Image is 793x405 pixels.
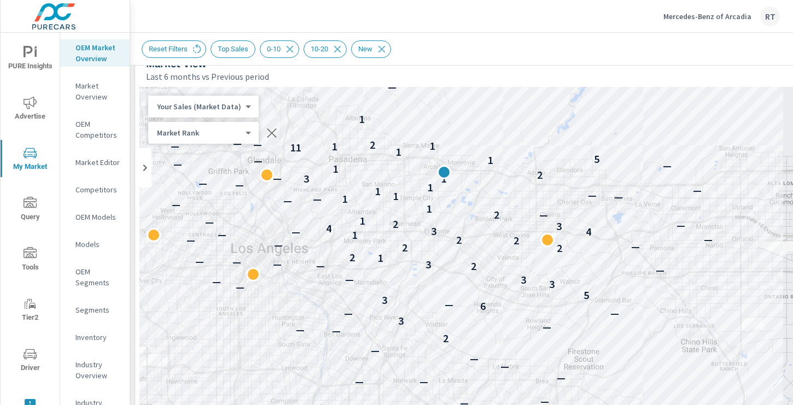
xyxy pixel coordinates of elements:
span: PURE Insights [4,46,56,73]
p: 5 [594,152,599,166]
span: Driver [4,348,56,374]
p: — [693,184,702,197]
p: — [557,371,565,384]
p: Last 6 months vs Previous period [146,70,269,83]
p: 1 [342,192,348,206]
p: 2 [494,208,499,221]
p: — [588,189,597,202]
span: 0-10 [260,45,287,53]
p: 2 [402,241,407,254]
div: Segments [60,302,130,318]
p: — [313,192,322,206]
p: 1 [360,214,365,227]
p: 1 [441,172,447,185]
div: Industry Overview [60,356,130,384]
p: — [199,177,207,190]
span: Tier2 [4,297,56,324]
p: — [232,255,241,268]
p: — [355,375,364,388]
div: RT [760,7,780,26]
p: 1 [352,228,358,242]
p: — [470,352,479,365]
p: — [445,298,453,311]
p: 2 [471,260,476,273]
p: — [283,194,292,207]
p: 3 [398,314,404,327]
span: New [352,45,379,53]
p: — [274,238,283,251]
p: 4 [586,225,591,238]
p: 3 [304,172,309,185]
p: — [296,323,305,336]
p: — [656,263,664,277]
p: 1 [396,145,401,159]
p: 2 [349,251,355,264]
p: Market Overview [75,80,121,102]
div: OEM Competitors [60,116,130,143]
p: OEM Market Overview [75,42,121,64]
div: Market Overview [60,78,130,105]
span: 10-20 [304,45,335,53]
p: 1 [430,139,435,152]
span: Advertise [4,96,56,123]
p: 2 [443,332,448,345]
p: 1 [488,154,493,167]
p: 1 [428,181,433,194]
p: — [344,307,353,320]
p: Mercedes-Benz of Arcadia [663,11,751,21]
p: 3 [431,225,436,238]
p: 5 [584,289,589,302]
p: — [500,360,509,373]
p: — [273,172,282,185]
p: — [345,273,354,286]
p: 1 [427,202,432,215]
p: — [543,320,551,333]
p: — [212,275,221,288]
div: Your Sales (Market Data) [148,128,250,138]
div: OEM Models [60,209,130,225]
p: 1 [332,140,337,153]
span: My Market [4,146,56,173]
p: Market Rank [157,128,241,138]
p: 4 [326,222,331,235]
p: 1 [375,185,381,198]
p: 2 [370,138,375,151]
p: — [186,233,195,246]
p: — [704,233,713,246]
p: — [663,159,672,172]
div: OEM Segments [60,263,130,291]
div: Models [60,236,130,253]
p: — [235,178,244,191]
p: OEM Competitors [75,119,121,140]
p: — [316,259,325,272]
span: Query [4,197,56,224]
p: 6 [480,300,486,313]
p: 3 [556,220,562,233]
p: — [388,80,397,93]
p: — [419,375,428,388]
p: — [270,79,279,92]
p: — [539,208,548,221]
p: — [236,280,244,294]
p: Inventory [75,332,121,343]
p: — [172,198,180,211]
div: Inventory [60,329,130,345]
span: Reset Filters [142,45,194,53]
p: 3 [521,273,526,286]
p: — [218,228,226,241]
p: 2 [557,242,562,255]
p: 3 [549,278,555,291]
p: — [631,240,640,253]
p: Your Sales (Market Data) [157,102,241,111]
p: Market Editor [75,157,121,168]
p: 3 [382,294,387,307]
p: 2 [537,168,543,181]
p: OEM Segments [75,266,121,288]
p: — [610,307,619,320]
p: — [195,255,204,268]
div: Your Sales (Market Data) [148,102,250,112]
p: Competitors [75,184,121,195]
p: 2 [393,218,398,231]
div: 0-10 [260,40,299,58]
div: OEM Market Overview [60,39,130,67]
